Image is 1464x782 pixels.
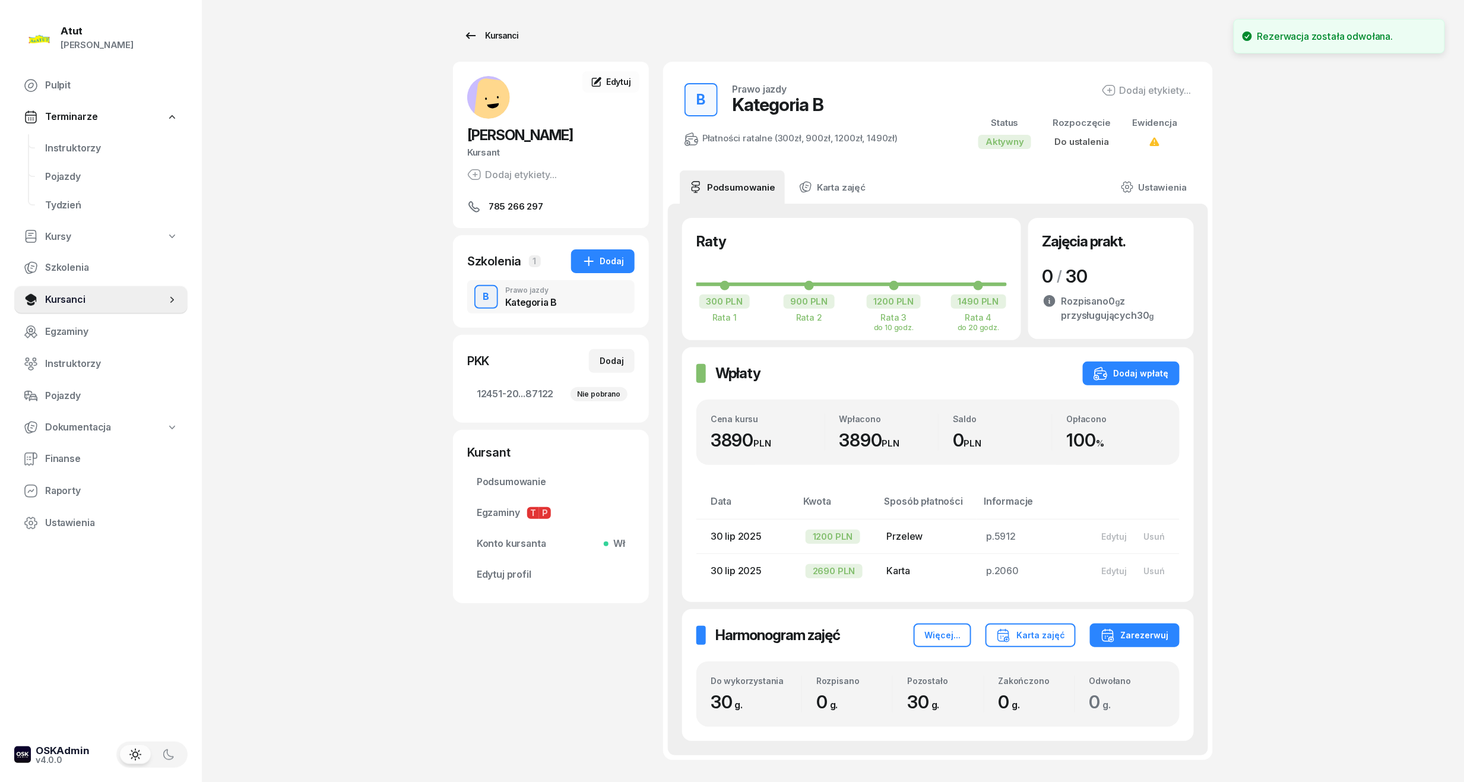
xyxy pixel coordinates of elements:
[711,429,825,451] div: 3890
[830,699,838,711] small: g.
[985,623,1076,647] button: Karta zajęć
[14,350,188,378] a: Instruktorzy
[45,198,178,213] span: Tydzień
[1135,561,1173,581] button: Usuń
[45,483,178,499] span: Raporty
[692,88,711,112] div: B
[1135,527,1173,546] button: Usuń
[571,249,635,273] button: Dodaj
[711,530,762,542] span: 30 lip 2025
[1042,232,1126,251] h2: Zajęcia prakt.
[467,499,635,527] a: EgzaminyTP
[907,676,983,686] div: Pozostało
[866,322,922,331] div: do 10 godz.
[467,253,522,270] div: Szkolenia
[931,699,940,711] small: g.
[467,530,635,558] a: Konto kursantaWł
[477,567,625,582] span: Edytuj profil
[45,515,178,531] span: Ustawienia
[36,191,188,220] a: Tydzień
[1090,623,1180,647] button: Zarezerwuj
[914,623,971,647] button: Więcej...
[453,24,529,48] a: Kursanci
[609,536,625,552] span: Wł
[781,312,838,322] div: Rata 2
[14,477,188,505] a: Raporty
[14,103,188,131] a: Terminarze
[732,84,787,94] div: Prawo jazdy
[467,280,635,314] button: BPrawo jazdyKategoria B
[1055,136,1109,147] span: Do ustalenia
[999,691,1026,713] span: 0
[964,438,982,449] small: PLN
[539,507,551,519] span: P
[582,254,624,268] div: Dodaj
[467,167,557,182] button: Dodaj etykiety...
[839,414,939,424] div: Wpłacono
[36,746,90,756] div: OSKAdmin
[685,131,898,146] div: Płatności ratalne (300zł, 900zł, 1200zł, 1490zł)
[784,295,835,309] div: 900 PLN
[790,170,875,204] a: Karta zajęć
[1061,294,1180,322] div: Rozpisano z przysługujących
[711,676,801,686] div: Do wykorzystania
[1093,527,1135,546] button: Edytuj
[977,493,1083,519] th: Informacje
[477,387,625,402] span: 12451-20...87122
[711,565,762,577] span: 30 lip 2025
[505,297,557,307] div: Kategoria B
[1102,83,1192,97] button: Dodaj etykiety...
[715,626,840,645] h2: Harmonogram zajęć
[14,414,188,441] a: Dokumentacja
[1053,115,1111,131] div: Rozpoczęcie
[467,561,635,589] a: Edytuj profil
[1096,438,1104,449] small: %
[467,145,635,160] div: Kursant
[505,287,557,294] div: Prawo jazdy
[887,529,968,544] div: Przelew
[467,353,490,369] div: PKK
[45,169,178,185] span: Pojazdy
[1143,566,1165,576] div: Usuń
[600,354,624,368] div: Dodaj
[1094,366,1169,381] div: Dodaj wpłatę
[1067,429,1166,451] div: 100
[924,628,961,642] div: Więcej...
[582,71,639,93] a: Edytuj
[953,429,1052,451] div: 0
[45,78,178,93] span: Pulpit
[996,628,1065,642] div: Karta zajęć
[1257,29,1393,43] div: Rezerwacja została odwołana.
[680,170,785,204] a: Podsumowanie
[14,746,31,763] img: logo-xs-dark@2x.png
[14,71,188,100] a: Pulpit
[45,356,178,372] span: Instruktorzy
[36,163,188,191] a: Pojazdy
[887,563,968,579] div: Karta
[696,232,726,251] h2: Raty
[45,109,97,125] span: Terminarze
[978,135,1031,149] div: Aktywny
[467,468,635,496] a: Podsumowanie
[1089,676,1165,686] div: Odwołano
[479,287,495,307] div: B
[61,26,134,36] div: Atut
[711,691,749,713] span: 30
[571,387,628,401] div: Nie pobrano
[1012,699,1020,711] small: g.
[806,530,860,544] div: 1200 PLN
[732,94,823,115] div: Kategoria B
[589,349,635,373] button: Dodaj
[45,292,166,308] span: Kursanci
[477,505,625,521] span: Egzaminy
[1108,295,1120,307] span: 0
[464,29,518,43] div: Kursanci
[711,414,825,424] div: Cena kursu
[806,564,863,578] div: 2690 PLN
[45,324,178,340] span: Egzaminy
[1083,362,1180,385] button: Dodaj wpłatę
[606,77,631,87] span: Edytuj
[45,141,178,156] span: Instruktorzy
[1057,267,1063,286] div: /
